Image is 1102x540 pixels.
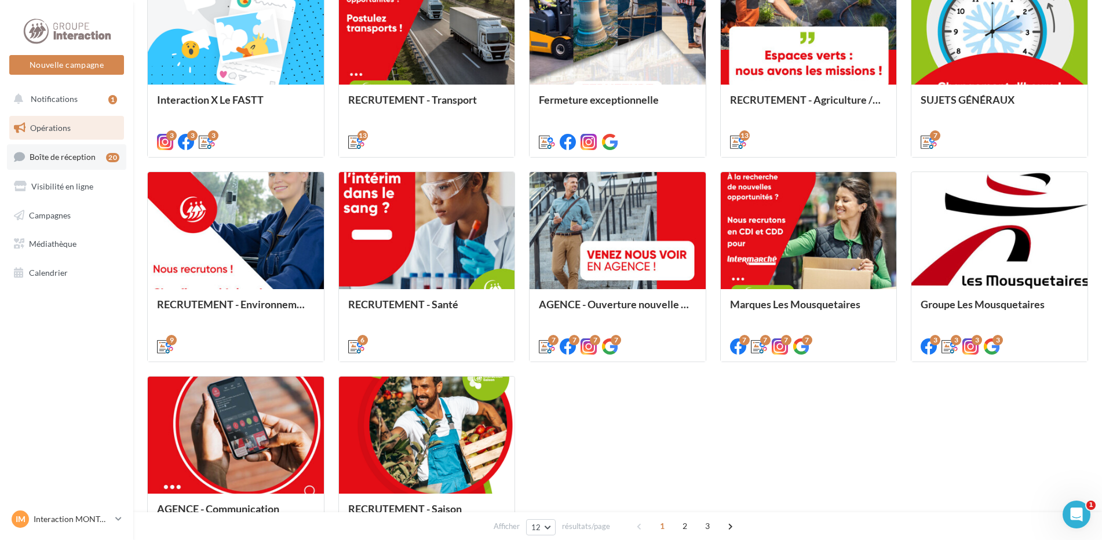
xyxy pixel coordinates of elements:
[921,94,1078,117] div: SUJETS GÉNÉRAUX
[539,94,696,117] div: Fermeture exceptionnelle
[730,298,888,322] div: Marques Les Mousquetaires
[157,298,315,322] div: RECRUTEMENT - Environnement
[31,94,78,104] span: Notifications
[526,519,556,535] button: 12
[7,87,122,111] button: Notifications 1
[348,298,506,322] div: RECRUTEMENT - Santé
[676,517,694,535] span: 2
[208,130,218,141] div: 3
[29,239,76,249] span: Médiathèque
[7,232,126,256] a: Médiathèque
[569,335,579,345] div: 7
[930,335,940,345] div: 3
[531,523,541,532] span: 12
[357,335,368,345] div: 6
[187,130,198,141] div: 3
[157,94,315,117] div: Interaction X Le FASTT
[730,94,888,117] div: RECRUTEMENT - Agriculture / Espaces verts
[1086,501,1096,510] span: 1
[611,335,621,345] div: 7
[9,55,124,75] button: Nouvelle campagne
[548,335,559,345] div: 7
[30,152,96,162] span: Boîte de réception
[348,94,506,117] div: RECRUTEMENT - Transport
[590,335,600,345] div: 7
[7,144,126,169] a: Boîte de réception20
[653,517,672,535] span: 1
[739,130,750,141] div: 13
[166,335,177,345] div: 9
[106,153,119,162] div: 20
[1063,501,1090,528] iframe: Intercom live chat
[29,268,68,278] span: Calendrier
[951,335,961,345] div: 3
[348,503,506,526] div: RECRUTEMENT - Saison
[698,517,717,535] span: 3
[357,130,368,141] div: 13
[7,261,126,285] a: Calendrier
[7,116,126,140] a: Opérations
[30,123,71,133] span: Opérations
[802,335,812,345] div: 7
[781,335,791,345] div: 7
[34,513,111,525] p: Interaction MONTARGIS
[972,335,982,345] div: 3
[760,335,771,345] div: 7
[16,513,25,525] span: IM
[539,298,696,322] div: AGENCE - Ouverture nouvelle agence
[29,210,71,220] span: Campagnes
[9,508,124,530] a: IM Interaction MONTARGIS
[992,335,1003,345] div: 3
[739,335,750,345] div: 7
[166,130,177,141] div: 3
[31,181,93,191] span: Visibilité en ligne
[108,95,117,104] div: 1
[494,521,520,532] span: Afficher
[562,521,610,532] span: résultats/page
[7,174,126,199] a: Visibilité en ligne
[7,203,126,228] a: Campagnes
[930,130,940,141] div: 7
[157,503,315,526] div: AGENCE - Communication
[921,298,1078,322] div: Groupe Les Mousquetaires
